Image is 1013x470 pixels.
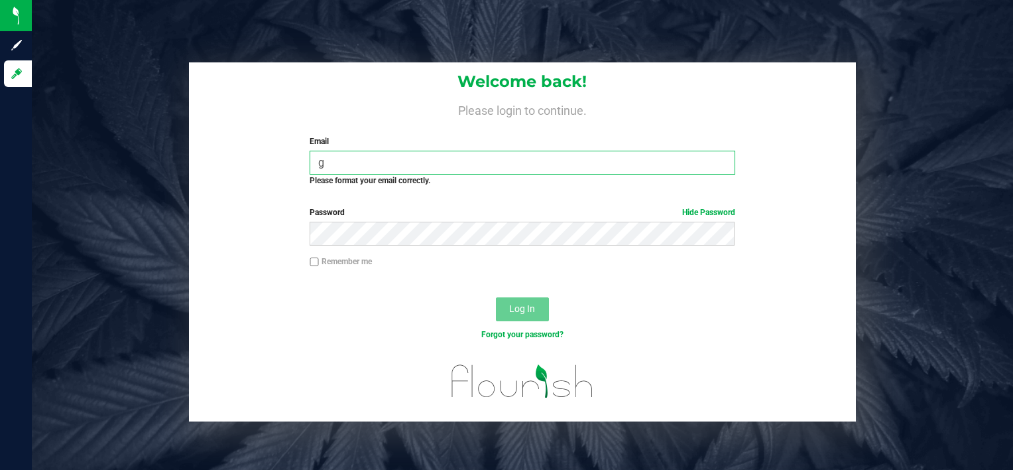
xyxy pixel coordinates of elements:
strong: Please format your email correctly. [310,176,430,185]
span: Password [310,208,345,217]
button: Log In [496,297,549,321]
span: Log In [509,303,535,314]
inline-svg: Log in [10,67,23,80]
label: Remember me [310,256,372,268]
inline-svg: Sign up [10,39,23,52]
a: Forgot your password? [481,330,564,339]
h4: Please login to continue. [189,101,857,117]
input: Remember me [310,258,319,267]
h1: Welcome back! [189,73,857,90]
label: Email [310,135,735,147]
a: Hide Password [682,208,735,217]
img: flourish_logo.svg [439,354,606,408]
